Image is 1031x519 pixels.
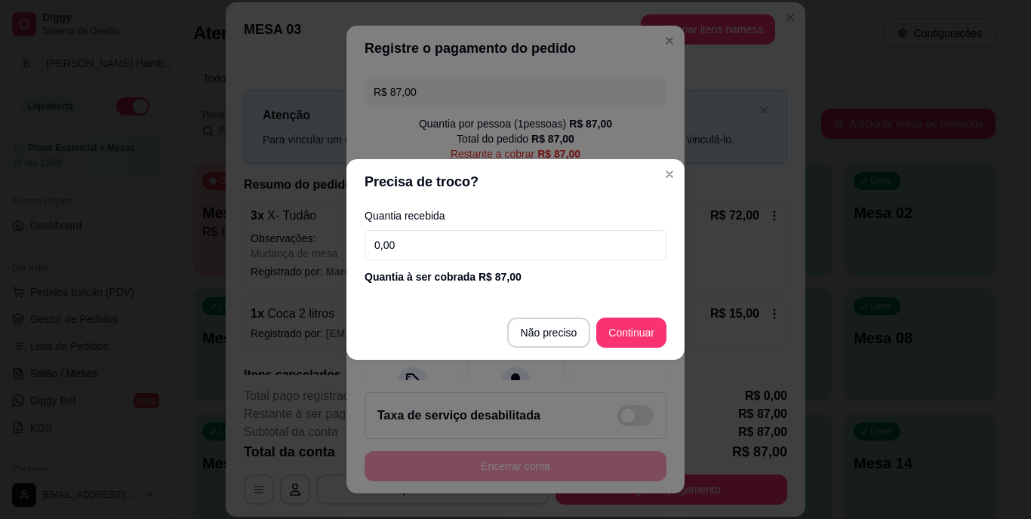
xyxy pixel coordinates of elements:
label: Quantia recebida [365,210,666,221]
header: Precisa de troco? [346,159,685,204]
button: Não preciso [507,318,591,348]
button: Close [657,162,682,186]
button: Continuar [596,318,666,348]
div: Quantia à ser cobrada R$ 87,00 [365,269,666,284]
